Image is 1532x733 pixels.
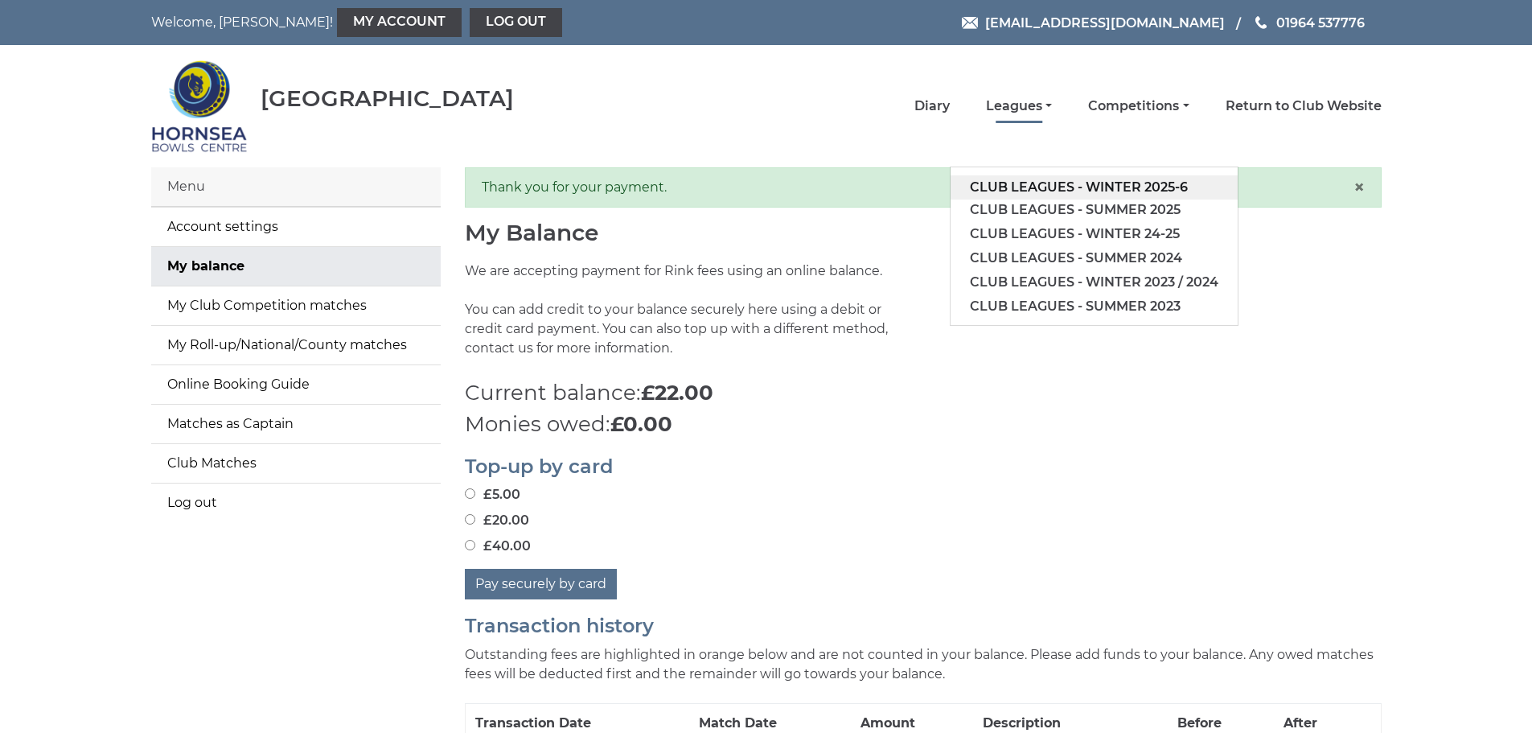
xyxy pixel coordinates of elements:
a: Club leagues - Winter 2023 / 2024 [951,270,1238,294]
input: £5.00 [465,488,475,499]
nav: Welcome, [PERSON_NAME]! [151,8,650,37]
a: Log out [151,484,441,522]
div: Menu [151,167,441,207]
h1: My Balance [465,220,1382,245]
a: Matches as Captain [151,405,441,443]
span: × [1353,175,1365,199]
a: My Club Competition matches [151,286,441,325]
span: [EMAIL_ADDRESS][DOMAIN_NAME] [985,14,1225,30]
a: Club leagues - Winter 2025-6 [951,175,1238,200]
a: My Account [337,8,462,37]
a: Club leagues - Summer 2025 [951,198,1238,222]
p: We are accepting payment for Rink fees using an online balance. You can add credit to your balanc... [465,261,911,377]
button: Pay securely by card [465,569,617,599]
label: £40.00 [465,537,531,556]
p: Current balance: [465,377,1382,409]
a: Club leagues - Winter 24-25 [951,222,1238,246]
img: Email [962,17,978,29]
a: Club leagues - Summer 2023 [951,294,1238,319]
a: Return to Club Website [1226,97,1382,115]
a: Phone us 01964 537776 [1253,13,1365,33]
label: £5.00 [465,485,520,504]
p: Monies owed: [465,409,1382,440]
a: Competitions [1088,97,1189,115]
ul: Leagues [950,167,1238,326]
a: Account settings [151,208,441,246]
strong: £22.00 [641,380,713,406]
img: Phone us [1255,16,1267,29]
button: Close [1353,178,1365,197]
a: Club Matches [151,444,441,483]
strong: £0.00 [610,411,672,437]
span: 01964 537776 [1276,14,1365,30]
p: Outstanding fees are highlighted in orange below and are not counted in your balance. Please add ... [465,645,1382,684]
label: £20.00 [465,511,529,530]
img: Hornsea Bowls Centre [151,50,248,163]
h2: Transaction history [465,616,1382,636]
a: Log out [470,8,562,37]
input: £20.00 [465,514,475,525]
a: Online Booking Guide [151,365,441,404]
a: Leagues [986,97,1052,115]
div: Thank you for your payment. [465,167,1382,208]
a: Email [EMAIL_ADDRESS][DOMAIN_NAME] [962,13,1225,33]
h2: Top-up by card [465,456,1382,477]
a: My balance [151,247,441,286]
a: Diary [914,97,950,115]
input: £40.00 [465,540,475,550]
a: My Roll-up/National/County matches [151,326,441,364]
div: [GEOGRAPHIC_DATA] [261,86,514,111]
a: Club leagues - Summer 2024 [951,246,1238,270]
